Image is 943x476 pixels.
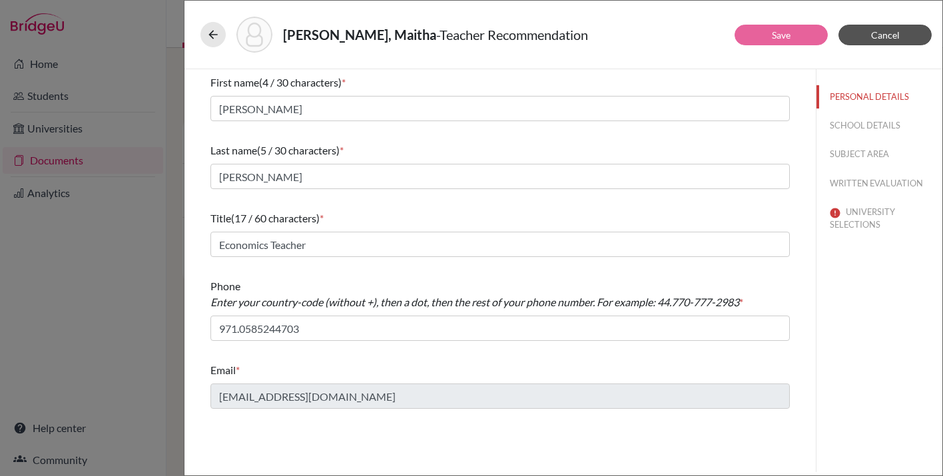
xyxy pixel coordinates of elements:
[436,27,588,43] span: - Teacher Recommendation
[830,208,840,218] img: error-544570611efd0a2d1de9.svg
[259,76,342,89] span: (4 / 30 characters)
[816,85,942,109] button: PERSONAL DETAILS
[231,212,320,224] span: (17 / 60 characters)
[816,142,942,166] button: SUBJECT AREA
[816,172,942,195] button: WRITTEN EVALUATION
[210,144,257,156] span: Last name
[210,280,739,308] span: Phone
[283,27,436,43] strong: [PERSON_NAME], Maitha
[210,363,236,376] span: Email
[257,144,340,156] span: (5 / 30 characters)
[816,114,942,137] button: SCHOOL DETAILS
[816,200,942,236] button: UNIVERSITY SELECTIONS
[210,76,259,89] span: First name
[210,212,231,224] span: Title
[210,296,739,308] i: Enter your country-code (without +), then a dot, then the rest of your phone number. For example:...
